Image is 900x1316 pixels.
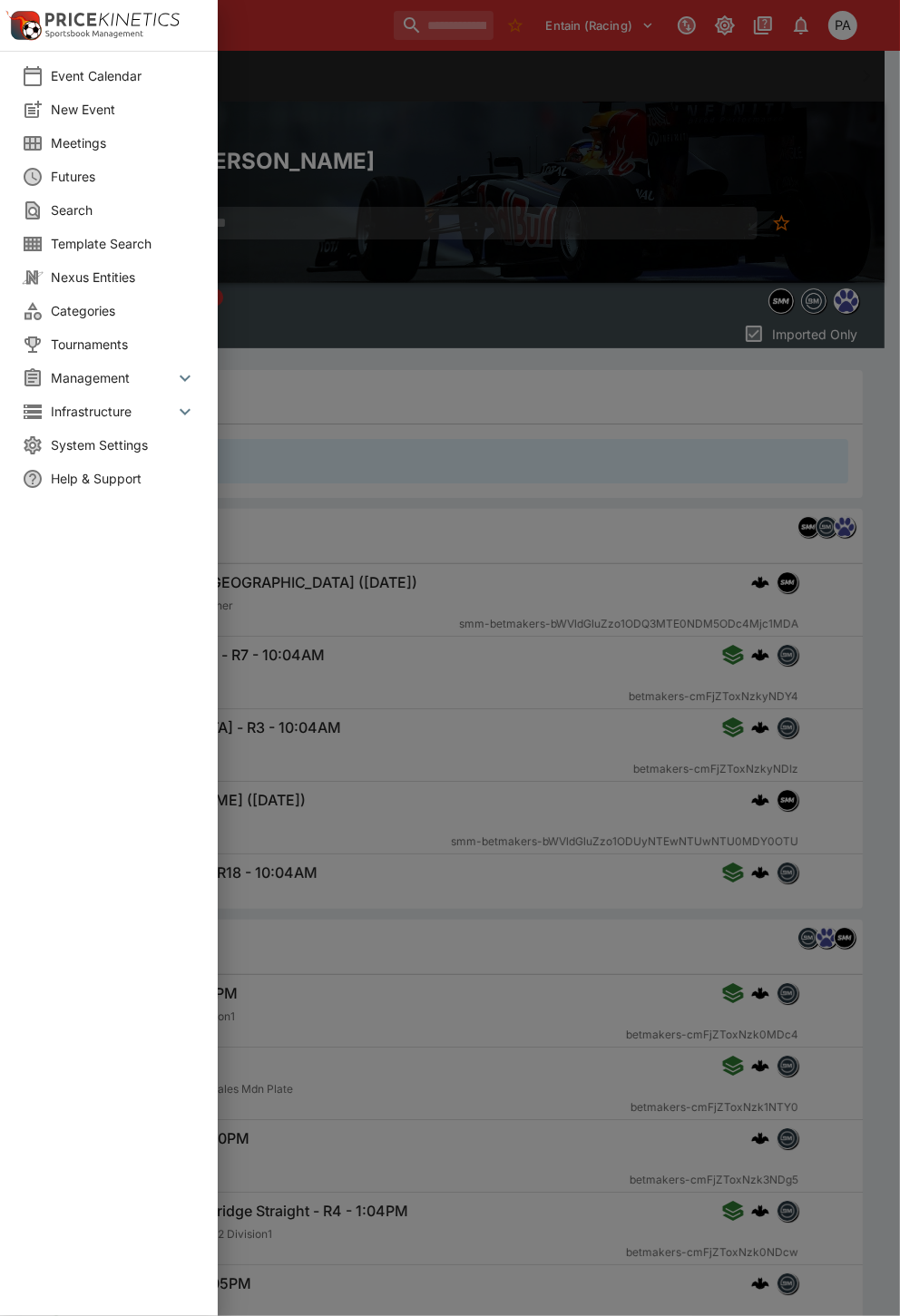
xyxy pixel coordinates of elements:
[51,66,196,85] span: Event Calendar
[51,100,196,119] span: New Event
[51,268,196,287] span: Nexus Entities
[51,402,174,421] span: Infrastructure
[51,335,196,354] span: Tournaments
[51,133,196,152] span: Meetings
[51,200,196,219] span: Search
[51,469,196,488] span: Help & Support
[51,167,196,186] span: Futures
[51,301,196,320] span: Categories
[51,368,174,387] span: Management
[5,7,42,44] img: PriceKinetics Logo
[51,435,196,454] span: System Settings
[45,13,180,26] img: PriceKinetics
[51,234,196,253] span: Template Search
[45,30,143,38] img: Sportsbook Management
